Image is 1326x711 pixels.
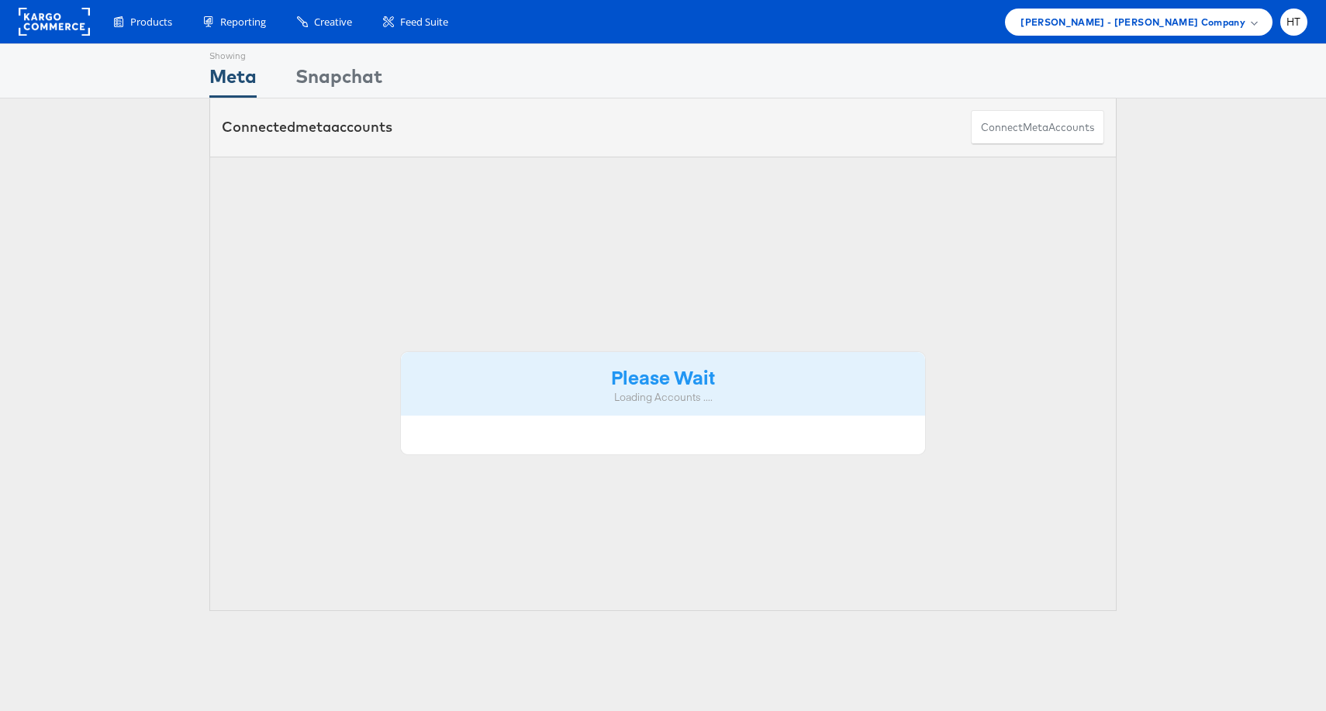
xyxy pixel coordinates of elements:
[209,44,257,63] div: Showing
[209,63,257,98] div: Meta
[1023,120,1048,135] span: meta
[400,15,448,29] span: Feed Suite
[314,15,352,29] span: Creative
[295,63,382,98] div: Snapchat
[413,390,913,405] div: Loading Accounts ....
[1286,17,1301,27] span: HT
[130,15,172,29] span: Products
[295,118,331,136] span: meta
[971,110,1104,145] button: ConnectmetaAccounts
[611,364,715,389] strong: Please Wait
[1020,14,1245,30] span: [PERSON_NAME] - [PERSON_NAME] Company
[220,15,266,29] span: Reporting
[222,117,392,137] div: Connected accounts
